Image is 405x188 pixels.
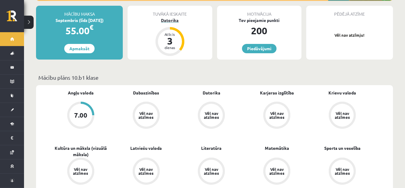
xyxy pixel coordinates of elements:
a: Vēl nav atzīmes [310,158,375,186]
div: Septembris (līdz [DATE]) [36,17,123,23]
a: Vēl nav atzīmes [113,158,179,186]
div: Vēl nav atzīmes [334,167,351,175]
a: Vēl nav atzīmes [244,158,310,186]
a: Piedāvājumi [242,44,277,53]
a: Apmaksāt [64,44,95,53]
div: Vēl nav atzīmes [138,111,155,119]
a: Vēl nav atzīmes [179,158,244,186]
a: Vēl nav atzīmes [113,102,179,130]
a: Matemātika [265,145,289,151]
a: Vēl nav atzīmes [310,102,375,130]
a: Vēl nav atzīmes [48,158,113,186]
div: Vēl nav atzīmes [268,111,285,119]
div: 55.00 [36,23,123,38]
div: Vēl nav atzīmes [203,111,220,119]
div: 3 [161,36,179,46]
a: Datorika Atlicis 3 dienas [128,17,212,57]
a: Literatūra [201,145,222,151]
a: Kultūra un māksla (vizuālā māksla) [48,145,113,158]
div: Pēdējā atzīme [306,6,393,17]
div: 7.00 [74,112,87,119]
div: Vēl nav atzīmes [72,167,89,175]
a: Sports un veselība [324,145,361,151]
a: Datorika [203,90,220,96]
p: Mācību plāns 10.b1 klase [38,73,391,82]
div: Vēl nav atzīmes [268,167,285,175]
div: 200 [217,23,301,38]
div: Mācību maksa [36,6,123,17]
a: Krievu valoda [328,90,356,96]
div: Vēl nav atzīmes [138,167,155,175]
span: € [89,23,93,32]
a: Rīgas 1. Tālmācības vidusskola [7,11,24,26]
a: Vēl nav atzīmes [244,102,310,130]
div: Atlicis [161,32,179,36]
div: Tuvākā ieskaite [128,6,212,17]
div: Motivācija [217,6,301,17]
a: 7.00 [48,102,113,130]
div: dienas [161,46,179,49]
div: Vēl nav atzīmes [203,167,220,175]
div: Vēl nav atzīmes [334,111,351,119]
a: Karjeras izglītība [260,90,294,96]
a: Vēl nav atzīmes [179,102,244,130]
p: Vēl nav atzīmju! [309,32,390,38]
a: Angļu valoda [68,90,94,96]
div: Datorika [128,17,212,23]
a: Dabaszinības [133,90,159,96]
div: Tev pieejamie punkti [217,17,301,23]
a: Latviešu valoda [130,145,162,151]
